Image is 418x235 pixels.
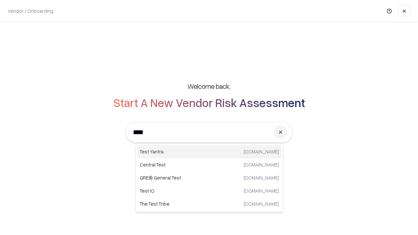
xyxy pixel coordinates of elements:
[113,96,305,109] h2: Start A New Vendor Risk Assessment
[244,161,279,168] p: [DOMAIN_NAME]
[244,187,279,194] p: [DOMAIN_NAME]
[140,174,209,181] p: GRE® General Test
[140,161,209,168] p: Central Test
[244,148,279,155] p: [DOMAIN_NAME]
[244,174,279,181] p: [DOMAIN_NAME]
[140,187,209,194] p: Test IO
[140,148,209,155] p: Test Yantra
[8,8,53,14] p: Vendor / Onboarding
[136,144,283,212] div: Suggestions
[244,200,279,207] p: [DOMAIN_NAME]
[140,200,209,207] p: The Test Tribe
[187,82,231,91] h5: Welcome back,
